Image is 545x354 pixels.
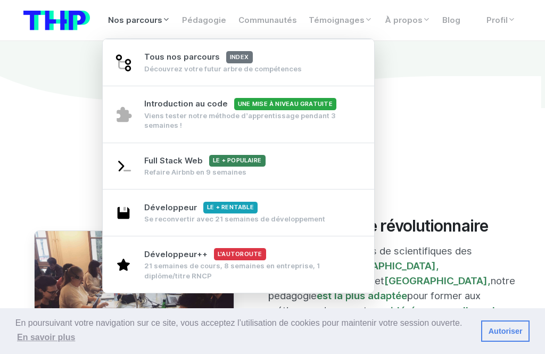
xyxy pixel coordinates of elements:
span: Développeur++ [144,250,266,259]
span: Une mise à niveau gratuite [234,98,337,110]
div: Se reconvertir avec 21 semaines de développement [144,214,325,224]
a: learn more about cookies [15,330,77,345]
img: logo [23,11,90,30]
a: dismiss cookie message [481,320,530,342]
img: star-1b1639e91352246008672c7d0108e8fd.svg [114,256,133,274]
img: terminal-92af89cfa8d47c02adae11eb3e7f907c.svg [114,157,133,175]
span: L'autoroute [214,248,266,260]
a: Communautés [233,10,303,30]
a: [GEOGRAPHIC_DATA], [384,275,491,286]
div: Refaire Airbnb en 9 semaines [144,167,265,177]
span: Le + rentable [203,202,258,214]
h2: Une pédagogie révolutionnaire [268,216,511,235]
span: Tous nos parcours [144,52,252,62]
span: Full Stack Web [144,156,265,166]
a: Introduction au codeUne mise à niveau gratuite Viens tester notre méthode d’apprentissage pendant... [103,86,374,143]
span: En poursuivant votre navigation sur ce site, vous acceptez l’utilisation de cookies pour mainteni... [15,317,473,345]
a: Développeur++L'autoroute 21 semaines de cours, 8 semaines en entreprise, 1 diplôme/titre RNCP [103,236,374,293]
img: git-4-38d7f056ac829478e83c2c2dd81de47b.svg [114,54,133,72]
div: Découvrez votre futur arbre de compétences [144,64,302,74]
div: Viens tester notre méthode d’apprentissage pendant 3 semaines ! [144,111,362,131]
a: DéveloppeurLe + rentable Se reconvertir avec 21 semaines de développement [103,189,374,236]
img: puzzle-4bde4084d90f9635442e68fcf97b7805.svg [114,105,133,124]
span: index [226,51,253,63]
a: Tous nos parcoursindex Découvrez votre futur arbre de compétences [103,39,374,86]
a: Profil [481,10,522,30]
span: Le + populaire [209,155,266,167]
span: Introduction au code [144,99,336,109]
span: Développeur [144,203,258,212]
a: Nos parcours [102,10,177,30]
div: 21 semaines de cours, 8 semaines en entreprise, 1 diplôme/titre RNCP [144,261,362,281]
a: À propos [379,10,437,30]
a: Blog [436,10,467,30]
a: considérée comme l'une des meilleures au monde. [268,304,506,331]
a: Pédagogie [176,10,233,30]
img: save-2003ce5719e3e880618d2f866ea23079.svg [114,204,133,222]
a: est la plus adaptée [317,290,407,301]
p: Inspirée par des études de scientifiques des universités de et notre pédagogie pour former aux mé... [268,243,511,333]
a: [GEOGRAPHIC_DATA], [333,260,439,271]
a: Témoignages [303,10,379,30]
a: Full Stack WebLe + populaire Refaire Airbnb en 9 semaines [103,143,374,190]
